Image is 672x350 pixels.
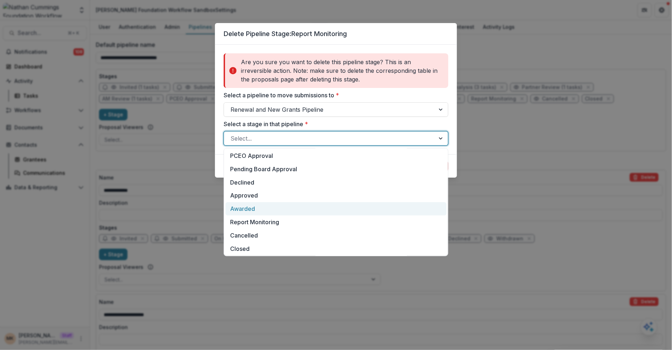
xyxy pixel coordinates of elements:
[225,176,447,189] div: Declined
[225,242,447,255] div: Closed
[225,202,447,216] div: Awarded
[224,120,444,128] label: Select a stage in that pipeline
[225,149,447,163] div: PCEO Approval
[225,216,447,229] div: Report Monitoring
[225,163,447,176] div: Pending Board Approval
[225,189,447,202] div: Approved
[215,23,457,45] header: Delete Pipeline Stage: Report Monitoring
[224,91,444,99] label: Select a pipeline to move submissions to
[224,53,448,88] div: Are you sure you want to delete this pipeline stage? This is an irreversible action. Note: make s...
[225,229,447,242] div: Cancelled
